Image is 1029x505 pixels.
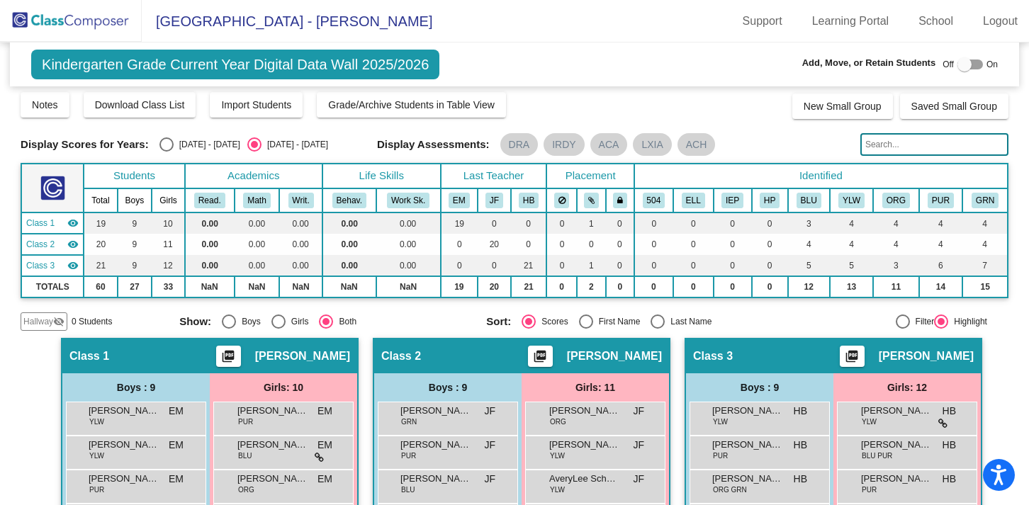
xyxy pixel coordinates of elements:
[152,276,184,297] td: 33
[843,349,860,369] mat-icon: picture_as_pdf
[665,315,712,328] div: Last Name
[185,234,235,255] td: 0.00
[577,188,606,212] th: Keep with students
[712,404,783,418] span: [PERSON_NAME]
[286,315,309,328] div: Girls
[449,193,470,208] button: EM
[986,58,998,71] span: On
[67,239,79,250] mat-icon: visibility
[673,188,714,212] th: English Language Learner
[279,212,322,234] td: 0.00
[84,164,184,188] th: Students
[401,484,415,495] span: BLU
[546,255,576,276] td: 0
[322,164,441,188] th: Life Skills
[21,255,84,276] td: Holly Benjamin - No Class Name
[752,212,788,234] td: 0
[279,255,322,276] td: 0.00
[577,276,606,297] td: 2
[714,212,752,234] td: 0
[873,188,918,212] th: Orange Team
[159,137,328,152] mat-radio-group: Select an option
[519,193,539,208] button: HB
[731,10,794,33] a: Support
[26,238,55,251] span: Class 2
[237,472,308,486] span: [PERSON_NAME]
[838,193,865,208] button: YLW
[185,255,235,276] td: 0.00
[910,315,935,328] div: Filter
[333,315,356,328] div: Both
[677,133,716,156] mat-chip: ACH
[237,438,308,452] span: [PERSON_NAME]
[194,193,225,208] button: Read.
[714,188,752,212] th: Resource
[84,212,117,234] td: 19
[550,484,565,495] span: YLW
[84,276,117,297] td: 60
[32,99,58,110] span: Notes
[221,99,291,110] span: Import Students
[943,472,956,487] span: HB
[528,346,553,367] button: Print Students Details
[643,193,665,208] button: 504
[873,276,918,297] td: 11
[794,438,807,453] span: HB
[486,315,511,328] span: Sort:
[549,404,620,418] span: [PERSON_NAME]
[174,138,240,151] div: [DATE] - [DATE]
[236,315,261,328] div: Boys
[919,212,963,234] td: 4
[484,438,495,453] span: JF
[400,472,471,486] span: [PERSON_NAME]
[279,234,322,255] td: 0.00
[142,10,432,33] span: [GEOGRAPHIC_DATA] - [PERSON_NAME]
[332,193,366,208] button: Behav.
[26,217,55,229] span: Class 1
[522,373,669,402] div: Girls: 11
[243,193,270,208] button: Math
[862,484,877,495] span: PUR
[549,472,620,486] span: AveryLee Schweitzerhof
[633,404,644,419] span: JF
[441,164,547,188] th: Last Teacher
[546,188,576,212] th: Keep away students
[882,193,910,208] button: ORG
[376,255,441,276] td: 0.00
[169,438,184,453] span: EM
[23,315,53,328] span: Hallway
[486,314,782,329] mat-radio-group: Select an option
[511,188,547,212] th: Holly Benjamin
[606,255,634,276] td: 0
[760,193,780,208] button: HP
[317,438,332,453] span: EM
[673,255,714,276] td: 0
[322,276,376,297] td: NaN
[577,255,606,276] td: 1
[962,276,1008,297] td: 15
[721,193,743,208] button: IEP
[511,276,547,297] td: 21
[169,404,184,419] span: EM
[948,315,987,328] div: Highlight
[712,472,783,486] span: [PERSON_NAME]
[633,472,644,487] span: JF
[317,404,332,419] span: EM
[752,276,788,297] td: 0
[478,234,511,255] td: 20
[794,404,807,419] span: HB
[606,212,634,234] td: 0
[328,99,495,110] span: Grade/Archive Students in Table View
[833,373,981,402] div: Girls: 12
[861,404,932,418] span: [PERSON_NAME]
[21,234,84,255] td: Jennie Fink - No Class Name
[118,212,152,234] td: 9
[873,212,918,234] td: 4
[21,276,84,297] td: TOTALS
[593,315,641,328] div: First Name
[185,164,322,188] th: Academics
[788,276,830,297] td: 12
[235,276,279,297] td: NaN
[179,314,476,329] mat-radio-group: Select an option
[788,255,830,276] td: 5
